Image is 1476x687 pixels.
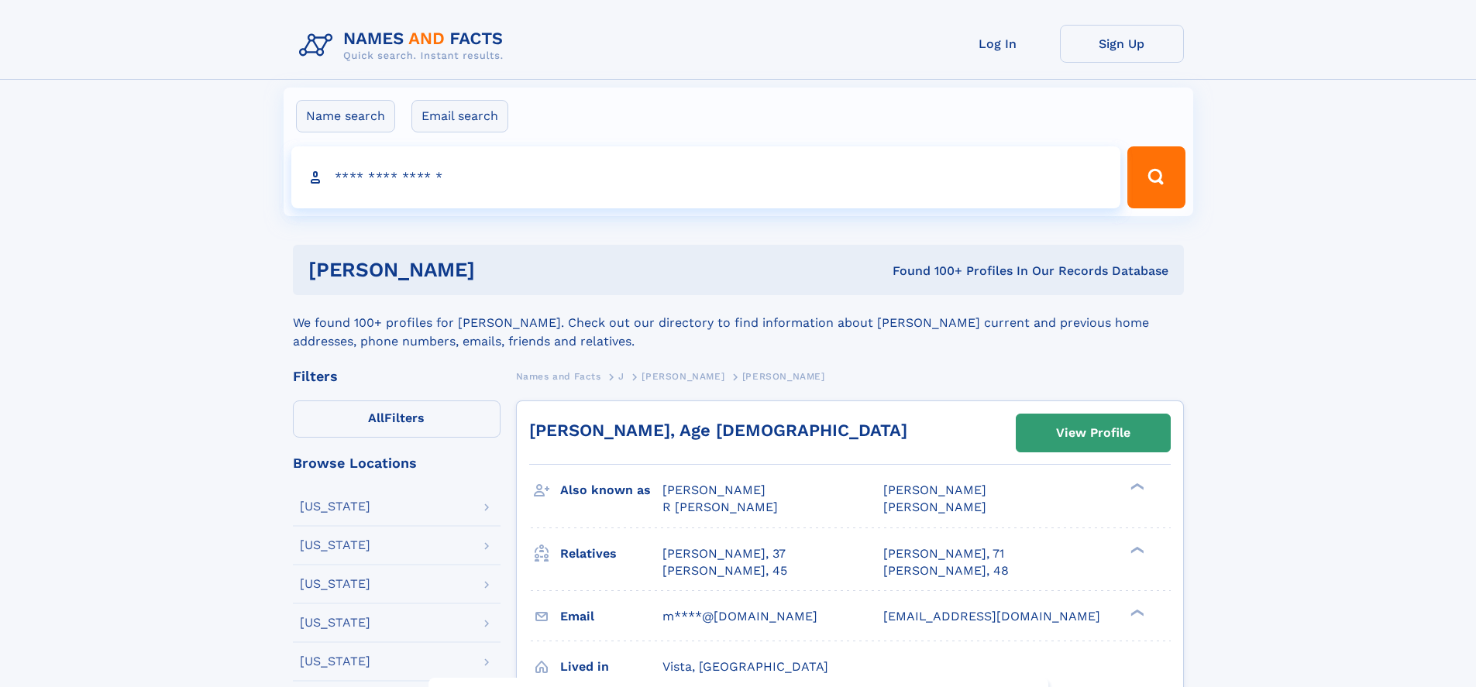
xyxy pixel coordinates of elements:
[662,562,787,579] a: [PERSON_NAME], 45
[936,25,1060,63] a: Log In
[411,100,508,132] label: Email search
[662,659,828,674] span: Vista, [GEOGRAPHIC_DATA]
[618,371,624,382] span: J
[662,500,778,514] span: R [PERSON_NAME]
[883,500,986,514] span: [PERSON_NAME]
[1127,607,1145,617] div: ❯
[883,562,1009,579] a: [PERSON_NAME], 48
[300,578,370,590] div: [US_STATE]
[742,371,825,382] span: [PERSON_NAME]
[293,295,1184,351] div: We found 100+ profiles for [PERSON_NAME]. Check out our directory to find information about [PERS...
[300,500,370,513] div: [US_STATE]
[529,421,907,440] a: [PERSON_NAME], Age [DEMOGRAPHIC_DATA]
[296,100,395,132] label: Name search
[291,146,1121,208] input: search input
[300,655,370,668] div: [US_STATE]
[516,366,601,386] a: Names and Facts
[560,603,662,630] h3: Email
[293,369,501,383] div: Filters
[662,483,766,497] span: [PERSON_NAME]
[1017,414,1170,452] a: View Profile
[618,366,624,386] a: J
[560,477,662,503] h3: Also known as
[683,263,1168,280] div: Found 100+ Profiles In Our Records Database
[883,545,1004,562] a: [PERSON_NAME], 71
[560,654,662,680] h3: Lived in
[642,371,724,382] span: [PERSON_NAME]
[293,456,501,470] div: Browse Locations
[293,25,516,67] img: Logo Names and Facts
[368,410,384,425] span: All
[560,541,662,567] h3: Relatives
[1127,544,1145,555] div: ❯
[883,609,1100,623] span: [EMAIL_ADDRESS][DOMAIN_NAME]
[883,483,986,497] span: [PERSON_NAME]
[300,617,370,629] div: [US_STATE]
[1056,415,1130,451] div: View Profile
[308,260,684,280] h1: [PERSON_NAME]
[662,545,786,562] a: [PERSON_NAME], 37
[1127,482,1145,492] div: ❯
[300,539,370,551] div: [US_STATE]
[1060,25,1184,63] a: Sign Up
[642,366,724,386] a: [PERSON_NAME]
[293,400,501,438] label: Filters
[1127,146,1185,208] button: Search Button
